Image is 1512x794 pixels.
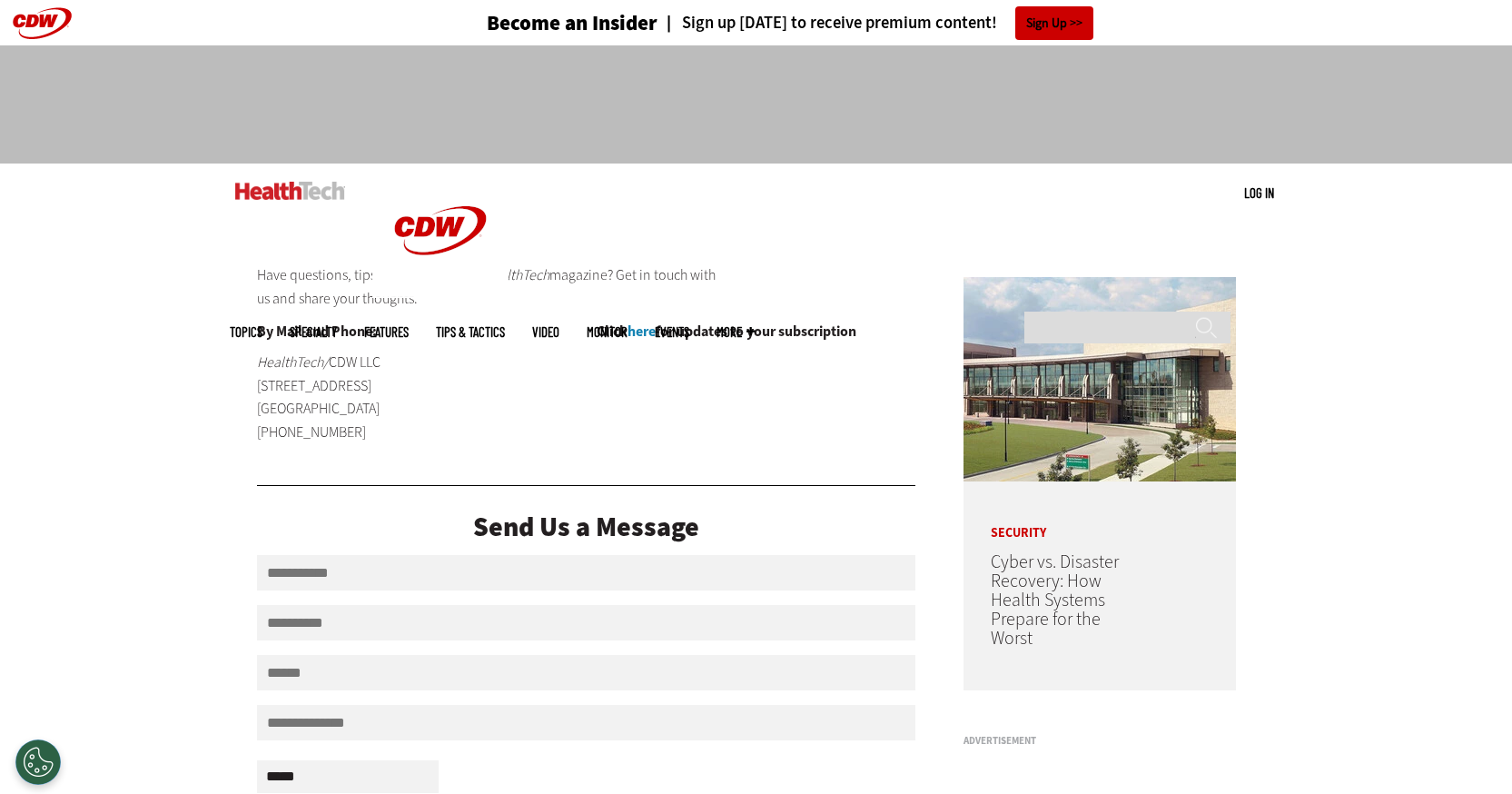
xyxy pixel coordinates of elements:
img: Home [235,182,345,200]
a: Cyber vs. Disaster Recovery: How Health Systems Prepare for the Worst [991,550,1119,650]
div: Cookies Settings [15,739,61,785]
a: Sign Up [1015,6,1093,40]
p: CDW LLC [STREET_ADDRESS] [GEOGRAPHIC_DATA] [PHONE_NUMBER] [257,351,480,443]
span: Topics [230,325,262,339]
span: Specialty [290,325,337,339]
h3: Advertisement [964,736,1236,746]
a: Video [532,325,559,339]
em: HealthTech/ [257,352,329,372]
img: University of Vermont Medical Center’s main campus [964,277,1236,481]
img: Home [372,164,509,298]
a: Features [364,325,409,339]
div: Send Us a Message [257,513,916,541]
button: Open Preferences [15,739,61,785]
p: Security [964,500,1154,540]
a: Become an Insider [419,13,657,34]
a: Log in [1244,184,1274,201]
a: Events [655,325,689,339]
a: Sign up [DATE] to receive premium content! [657,15,997,32]
span: More [716,325,755,339]
a: Tips & Tactics [436,325,505,339]
a: MonITor [587,325,628,339]
h3: Become an Insider [487,13,657,34]
div: User menu [1244,184,1274,203]
a: CDW [372,283,509,303]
